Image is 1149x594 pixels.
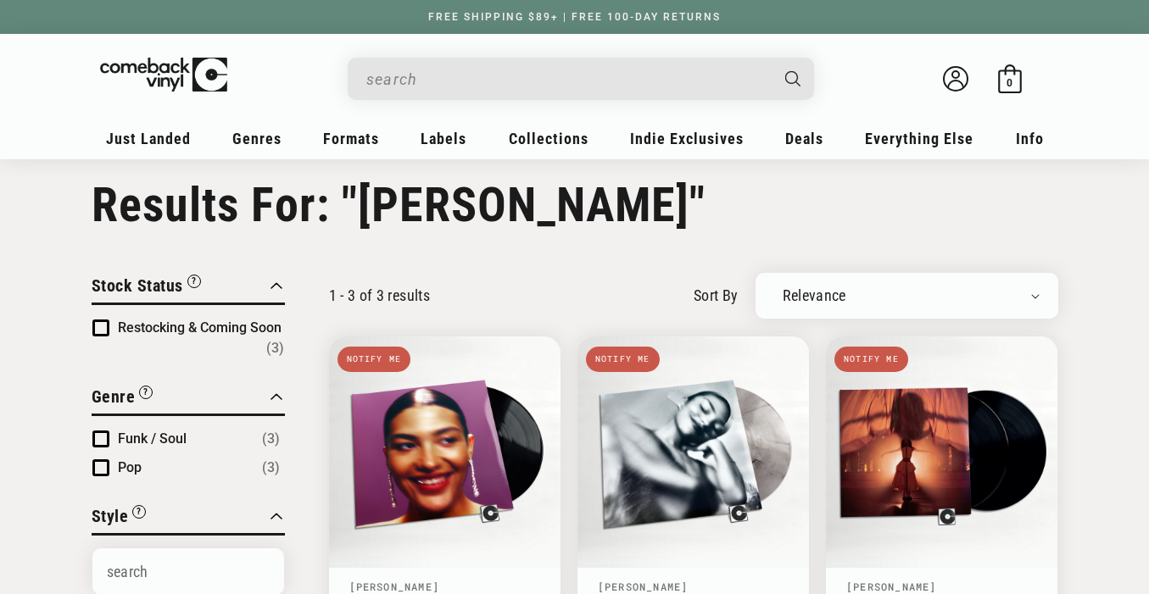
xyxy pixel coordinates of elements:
button: Search [770,58,816,100]
span: Everything Else [865,130,973,147]
span: Formats [323,130,379,147]
a: FREE SHIPPING $89+ | FREE 100-DAY RETURNS [411,11,738,23]
input: search [366,62,768,97]
span: Just Landed [106,130,191,147]
label: sort by [694,284,739,307]
span: 0 [1007,76,1012,89]
span: Number of products: (3) [262,458,280,478]
span: Number of products: (3) [266,338,284,358]
button: Filter by Genre [92,384,153,414]
p: 1 - 3 of 3 results [329,286,430,304]
span: Restocking & Coming Soon [118,319,282,336]
span: Style [92,506,129,526]
a: [PERSON_NAME] [349,580,440,593]
span: Funk / Soul [118,430,187,447]
span: Indie Exclusives [630,130,744,147]
span: Deals [785,130,823,147]
a: [PERSON_NAME] [846,580,937,593]
span: Genre [92,386,136,407]
h1: Results For: "[PERSON_NAME]" [92,177,1058,233]
span: Info [1016,130,1044,147]
span: Number of products: (3) [262,429,280,449]
span: Labels [421,130,466,147]
span: Pop [118,459,142,475]
span: Collections [509,130,588,147]
button: Filter by Stock Status [92,273,201,303]
span: Genres [232,130,282,147]
button: Filter by Style [92,503,147,533]
div: Search [348,58,814,100]
a: [PERSON_NAME] [598,580,689,593]
span: Stock Status [92,275,183,296]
